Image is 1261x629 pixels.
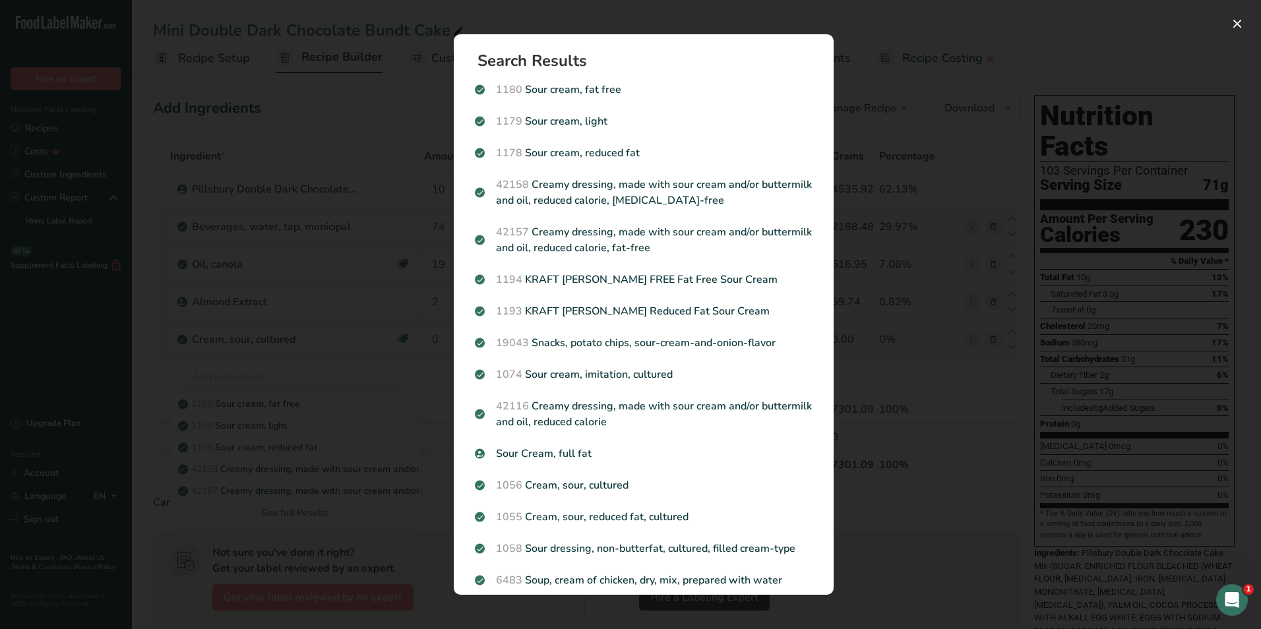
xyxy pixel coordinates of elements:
p: Creamy dressing, made with sour cream and/or buttermilk and oil, reduced calorie, [MEDICAL_DATA]-... [475,177,813,208]
span: 1193 [496,304,522,318]
span: 1055 [496,510,522,524]
span: 42157 [496,225,529,239]
span: 1178 [496,146,522,160]
span: 1074 [496,367,522,382]
p: Sour cream, light [475,113,813,129]
h1: Search Results [477,53,820,69]
p: Creamy dressing, made with sour cream and/or buttermilk and oil, reduced calorie, fat-free [475,224,813,256]
p: Sour cream, reduced fat [475,145,813,161]
span: 6483 [496,573,522,587]
span: 1056 [496,478,522,493]
p: Soup, cream of chicken, dry, mix, prepared with water [475,572,813,588]
span: 42158 [496,177,529,192]
p: Sour cream, fat free [475,82,813,98]
span: 42116 [496,399,529,413]
p: Cream, sour, reduced fat, cultured [475,509,813,525]
p: Sour cream, imitation, cultured [475,367,813,382]
p: Creamy dressing, made with sour cream and/or buttermilk and oil, reduced calorie [475,398,813,430]
span: 1179 [496,114,522,129]
p: KRAFT [PERSON_NAME] Reduced Fat Sour Cream [475,303,813,319]
span: 19043 [496,336,529,350]
p: Sour dressing, non-butterfat, cultured, filled cream-type [475,541,813,556]
p: Snacks, potato chips, sour-cream-and-onion-flavor [475,335,813,351]
span: 1 [1243,584,1254,595]
p: KRAFT [PERSON_NAME] FREE Fat Free Sour Cream [475,272,813,287]
span: 1058 [496,541,522,556]
span: 1180 [496,82,522,97]
p: Cream, sour, cultured [475,477,813,493]
span: 1194 [496,272,522,287]
iframe: Intercom live chat [1216,584,1248,616]
p: Sour Cream, full fat [475,446,813,462]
